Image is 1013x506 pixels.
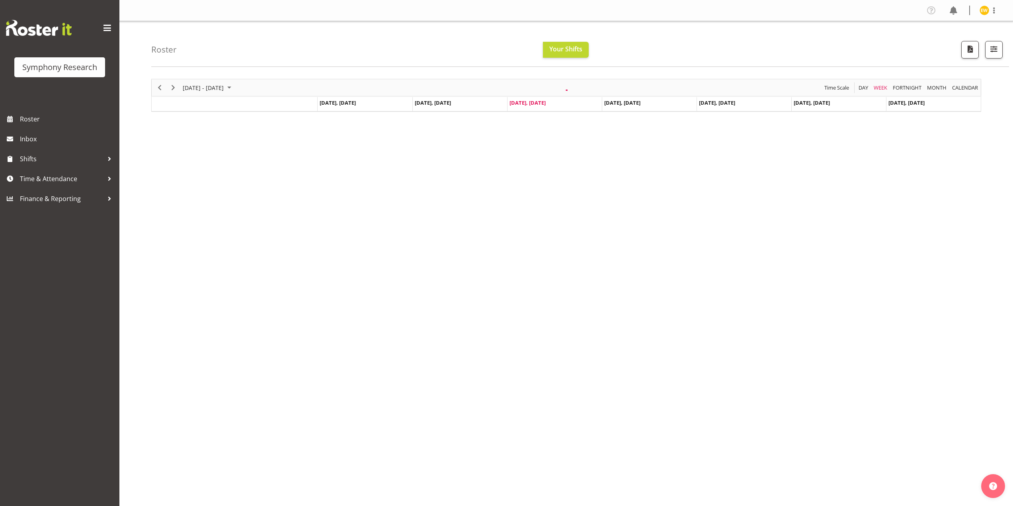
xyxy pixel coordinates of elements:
div: Timeline Week of August 27, 2025 [151,79,981,112]
div: Symphony Research [22,61,97,73]
h4: Roster [151,45,177,54]
button: Filter Shifts [985,41,1003,59]
span: Time & Attendance [20,173,103,185]
span: Inbox [20,133,115,145]
button: Download a PDF of the roster according to the set date range. [961,41,979,59]
img: Rosterit website logo [6,20,72,36]
span: Your Shifts [549,45,582,53]
img: enrica-walsh11863.jpg [980,6,989,15]
span: Roster [20,113,115,125]
img: help-xxl-2.png [989,482,997,490]
button: Your Shifts [543,42,589,58]
span: Shifts [20,153,103,165]
span: Finance & Reporting [20,193,103,205]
